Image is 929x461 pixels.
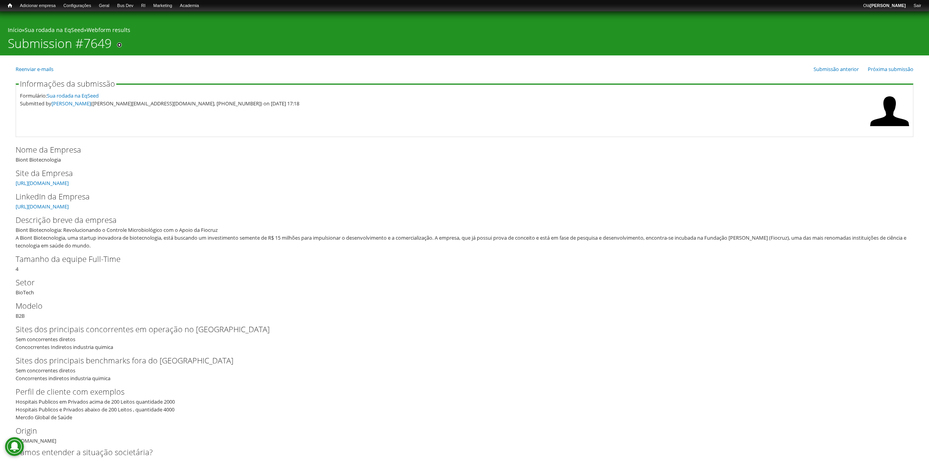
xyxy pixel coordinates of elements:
[8,26,921,36] div: » »
[16,425,901,437] label: Origin
[60,2,95,10] a: Configurações
[16,144,901,156] label: Nome da Empresa
[52,100,91,107] a: [PERSON_NAME]
[870,3,906,8] strong: [PERSON_NAME]
[16,300,913,320] div: B2B
[149,2,176,10] a: Marketing
[20,100,866,107] div: Submitted by ([PERSON_NAME][EMAIL_ADDRESS][DOMAIN_NAME], [PHONE_NUMBER]) on [DATE] 17:18
[4,2,16,9] a: Início
[859,2,909,10] a: Olá[PERSON_NAME]
[16,386,901,398] label: Perfil de cliente com exemplos
[16,180,69,187] a: [URL][DOMAIN_NAME]
[16,300,901,312] label: Modelo
[16,324,913,351] div: Sem concorrentes diretos Concocrrentes Indiretos industria quimica
[16,191,901,203] label: LinkedIn da Empresa
[16,324,901,335] label: Sites dos principais concorrentes em operação no [GEOGRAPHIC_DATA]
[16,277,913,296] div: BioTech
[909,2,925,10] a: Sair
[16,167,901,179] label: Site da Empresa
[16,355,913,382] div: Sem concorrentes diretos Concorrentes indiretos industria quimica
[16,253,913,273] div: 4
[87,26,130,34] a: Webform results
[16,253,901,265] label: Tamanho da equipe Full-Time
[137,2,149,10] a: RI
[16,355,901,367] label: Sites dos principais benchmarks fora do [GEOGRAPHIC_DATA]
[8,26,22,34] a: Início
[16,398,908,421] div: Hospitais Publicos em Privados acima de 200 Leitos quantidade 2000 Hospitais Publicos e Privados ...
[8,36,112,55] h1: Submission #7649
[868,66,913,73] a: Próxima submissão
[16,144,913,164] div: Biont Biotecnologia
[870,125,909,132] a: Ver perfil do usuário.
[47,92,99,99] a: Sua rodada na EqSeed
[16,203,69,210] a: [URL][DOMAIN_NAME]
[16,66,53,73] a: Reenviar e-mails
[16,2,60,10] a: Adicionar empresa
[113,2,137,10] a: Bus Dev
[25,26,84,34] a: Sua rodada na EqSeed
[95,2,113,10] a: Geral
[8,3,12,8] span: Início
[16,214,901,226] label: Descrição breve da empresa
[19,80,116,88] legend: Informações da submissão
[16,226,908,249] div: Biont Biotecnologia: Revolucionando o Controle Microbiológico com o Apoio da Fiocruz A Biont Biot...
[16,449,913,456] h2: Vamos entender a situação societária?
[814,66,859,73] a: Submissão anterior
[20,92,866,100] div: Formulário:
[16,277,901,288] label: Setor
[870,92,909,131] img: Foto de Henrique Klein Neto
[176,2,203,10] a: Academia
[16,425,913,445] div: [DOMAIN_NAME]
